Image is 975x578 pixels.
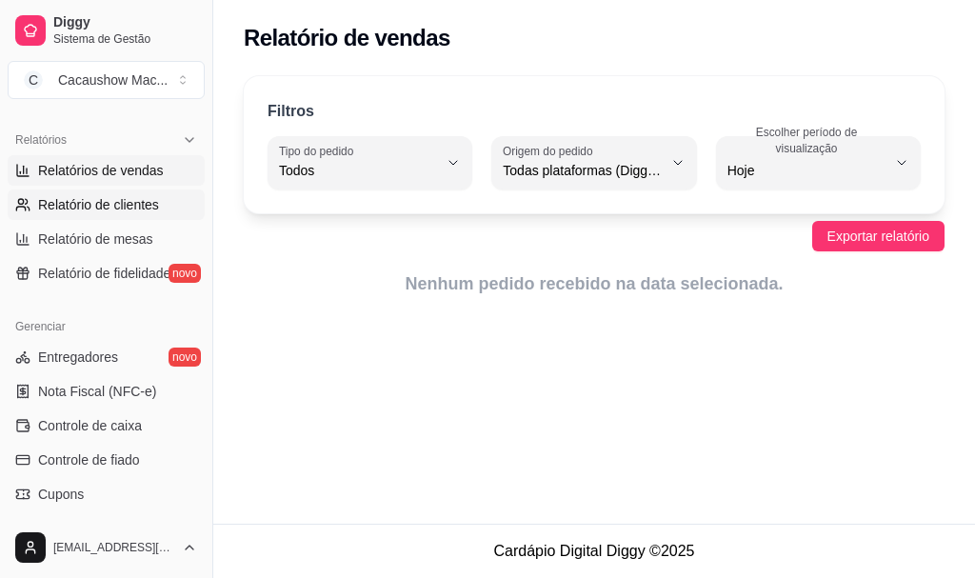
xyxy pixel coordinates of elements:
[38,382,156,401] span: Nota Fiscal (NFC-e)
[244,270,945,297] article: Nenhum pedido recebido na data selecionada.
[8,224,205,254] a: Relatório de mesas
[8,61,205,99] button: Select a team
[24,70,43,90] span: C
[15,132,67,148] span: Relatórios
[38,161,164,180] span: Relatórios de vendas
[38,450,140,469] span: Controle de fiado
[8,342,205,372] a: Entregadoresnovo
[38,229,153,249] span: Relatório de mesas
[8,155,205,186] a: Relatórios de vendas
[8,479,205,509] a: Cupons
[213,524,975,578] footer: Cardápio Digital Diggy © 2025
[8,311,205,342] div: Gerenciar
[727,124,892,156] label: Escolher período de visualização
[8,410,205,441] a: Controle de caixa
[503,161,662,180] span: Todas plataformas (Diggy, iFood)
[279,143,360,159] label: Tipo do pedido
[244,23,450,53] h2: Relatório de vendas
[53,31,197,47] span: Sistema de Gestão
[8,189,205,220] a: Relatório de clientes
[827,226,929,247] span: Exportar relatório
[8,513,205,544] a: Clientes
[8,8,205,53] a: DiggySistema de Gestão
[812,221,945,251] button: Exportar relatório
[503,143,599,159] label: Origem do pedido
[716,136,921,189] button: Escolher período de visualizaçãoHoje
[491,136,696,189] button: Origem do pedidoTodas plataformas (Diggy, iFood)
[8,376,205,407] a: Nota Fiscal (NFC-e)
[268,136,472,189] button: Tipo do pedidoTodos
[8,445,205,475] a: Controle de fiado
[53,14,197,31] span: Diggy
[38,416,142,435] span: Controle de caixa
[38,348,118,367] span: Entregadores
[727,161,886,180] span: Hoje
[8,258,205,289] a: Relatório de fidelidadenovo
[268,100,314,123] p: Filtros
[53,540,174,555] span: [EMAIL_ADDRESS][DOMAIN_NAME]
[279,161,438,180] span: Todos
[38,485,84,504] span: Cupons
[58,70,168,90] div: Cacaushow Mac ...
[8,525,205,570] button: [EMAIL_ADDRESS][DOMAIN_NAME]
[38,264,170,283] span: Relatório de fidelidade
[38,195,159,214] span: Relatório de clientes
